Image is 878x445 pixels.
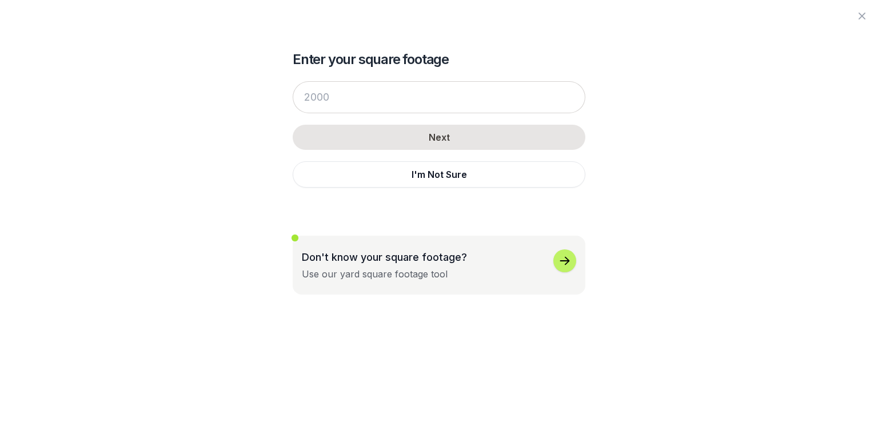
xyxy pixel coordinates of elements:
p: Don't know your square footage? [302,249,467,265]
input: 2000 [293,81,585,113]
button: Next [293,125,585,150]
button: I'm Not Sure [293,161,585,188]
h2: Enter your square footage [293,50,585,69]
div: Use our yard square footage tool [302,267,448,281]
button: Don't know your square footage?Use our yard square footage tool [293,236,585,295]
